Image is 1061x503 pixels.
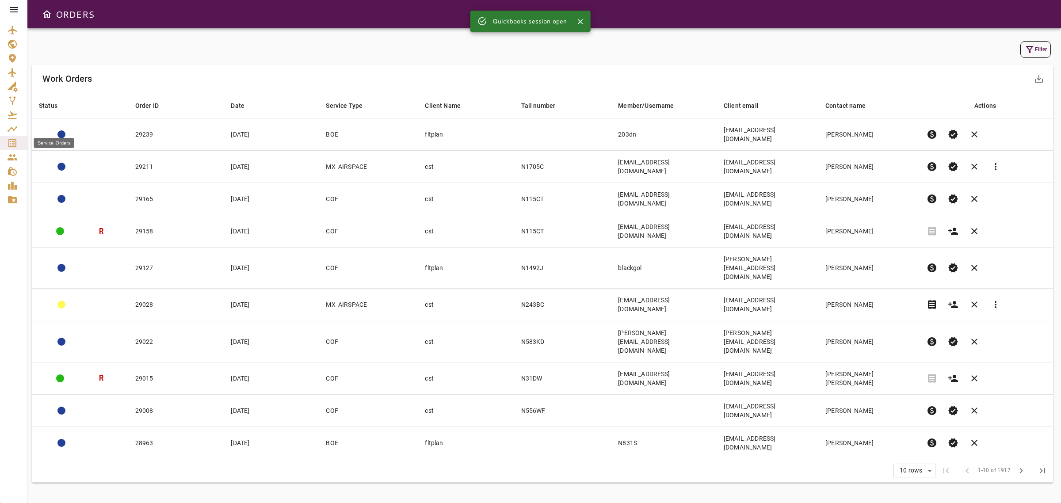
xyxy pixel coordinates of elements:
td: COF [319,248,418,289]
td: fltplan [418,118,514,151]
span: paid [927,161,937,172]
td: N1492J [514,248,611,289]
button: Set Permit Ready [943,188,964,210]
span: Status [39,100,69,111]
td: 28963 [128,427,224,459]
div: 10 rows [894,464,935,477]
td: [PERSON_NAME] [818,321,919,362]
div: 10 rows [897,467,924,474]
td: N115CT [514,215,611,248]
td: cst [418,289,514,321]
td: N115CT [514,183,611,215]
button: Set Permit Ready [943,156,964,177]
div: Service Orders [34,138,74,148]
td: [EMAIL_ADDRESS][DOMAIN_NAME] [611,362,717,394]
span: Invoice order [921,221,943,242]
td: blackgol [611,248,717,289]
div: Client email [724,100,759,111]
button: Export [1028,68,1050,89]
span: verified [948,405,958,416]
span: 1-10 of 1917 [978,466,1011,475]
span: clear [969,373,980,384]
td: [DATE] [224,248,319,289]
td: 29127 [128,248,224,289]
span: clear [969,129,980,140]
span: Order ID [135,100,170,111]
td: N31DW [514,362,611,394]
button: Create customer [943,221,964,242]
td: [PERSON_NAME] [818,248,919,289]
div: COMPLETED [56,227,64,235]
div: ACTION REQUIRED [57,130,65,138]
button: Set Permit Ready [943,432,964,453]
td: [EMAIL_ADDRESS][DOMAIN_NAME] [611,215,717,248]
td: [EMAIL_ADDRESS][DOMAIN_NAME] [717,289,818,321]
div: Status [39,100,57,111]
td: [DATE] [224,183,319,215]
td: fltplan [418,248,514,289]
td: [PERSON_NAME] [818,394,919,427]
span: Client Name [425,100,472,111]
span: Invoice order [921,368,943,389]
button: Invoice order [921,294,943,315]
td: COF [319,321,418,362]
td: [PERSON_NAME] [PERSON_NAME] [818,362,919,394]
td: [EMAIL_ADDRESS][DOMAIN_NAME] [717,118,818,151]
button: Set Permit Ready [943,400,964,421]
span: chevron_right [1016,465,1027,476]
span: paid [927,263,937,273]
span: receipt [927,299,937,310]
button: Create customer [943,294,964,315]
button: Cancel order [964,156,985,177]
td: [PERSON_NAME] [818,427,919,459]
button: Reports [985,156,1006,177]
span: verified [948,129,958,140]
div: COMPLETED [56,374,64,382]
div: ACTION REQUIRED [57,163,65,171]
span: clear [969,405,980,416]
div: ADMIN [57,407,65,415]
td: BOE [319,427,418,459]
span: paid [927,129,937,140]
div: ACTION REQUIRED [57,439,65,447]
td: [DATE] [224,394,319,427]
button: Pre-Invoice order [921,331,943,352]
span: paid [927,194,937,204]
td: cst [418,215,514,248]
span: First Page [935,460,957,481]
td: [PERSON_NAME][EMAIL_ADDRESS][DOMAIN_NAME] [717,321,818,362]
span: verified [948,194,958,204]
td: [PERSON_NAME] [818,289,919,321]
button: Pre-Invoice order [921,257,943,278]
td: [DATE] [224,362,319,394]
td: 29211 [128,151,224,183]
td: [EMAIL_ADDRESS][DOMAIN_NAME] [717,427,818,459]
span: Service Type [326,100,374,111]
div: ADMIN [57,301,65,309]
div: ADMIN [57,264,65,272]
span: clear [969,226,980,236]
td: COF [319,362,418,394]
td: 29022 [128,321,224,362]
span: Previous Page [957,460,978,481]
td: cst [418,321,514,362]
td: MX_AIRSPACE [319,151,418,183]
td: 29008 [128,394,224,427]
td: cst [418,183,514,215]
td: [EMAIL_ADDRESS][DOMAIN_NAME] [717,183,818,215]
h6: ORDERS [56,7,94,21]
td: [EMAIL_ADDRESS][DOMAIN_NAME] [717,394,818,427]
span: clear [969,438,980,448]
button: Pre-Invoice order [921,188,943,210]
td: COF [319,394,418,427]
td: COF [319,215,418,248]
button: Cancel order [964,432,985,453]
td: [EMAIL_ADDRESS][DOMAIN_NAME] [717,362,818,394]
h6: Work Orders [42,72,92,86]
td: [EMAIL_ADDRESS][DOMAIN_NAME] [611,289,717,321]
button: Open drawer [38,5,56,23]
button: Cancel order [964,331,985,352]
td: 29028 [128,289,224,321]
td: 203dn [611,118,717,151]
td: N1705C [514,151,611,183]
